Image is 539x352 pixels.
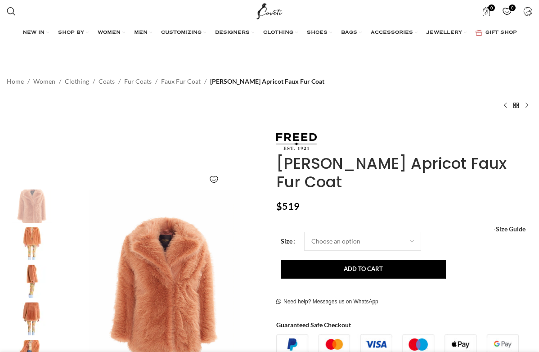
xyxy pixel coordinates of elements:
label: Size [281,236,295,246]
span: [PERSON_NAME] Apricot Faux Fur Coat [210,77,324,86]
a: Previous product [500,100,511,111]
button: Add to cart [281,260,446,279]
span: NEW IN [22,29,45,36]
span: BAGS [341,29,357,36]
a: MEN [134,24,152,42]
span: SHOP BY [58,29,84,36]
a: BAGS [341,24,362,42]
span: CUSTOMIZING [161,29,202,36]
a: Search [2,2,20,20]
a: Site logo [255,7,285,14]
h1: [PERSON_NAME] Apricot Faux Fur Coat [276,154,532,191]
span: WOMEN [98,29,121,36]
a: Home [7,77,24,86]
span: 0 [488,5,495,11]
img: GiftBag [476,30,482,36]
a: CUSTOMIZING [161,24,206,42]
a: CLOTHING [263,24,298,42]
a: WOMEN [98,24,125,42]
span: CLOTHING [263,29,293,36]
span: SHOES [307,29,328,36]
a: Women [33,77,55,86]
nav: Breadcrumb [7,77,324,86]
img: faux fur coats [4,302,59,335]
a: 0 [498,2,516,20]
strong: Guaranteed Safe Checkout [276,321,351,329]
a: DESIGNERS [215,24,254,42]
bdi: 519 [276,200,300,212]
a: 0 [477,2,495,20]
a: NEW IN [22,24,49,42]
a: GIFT SHOP [476,24,517,42]
a: JEWELLERY [427,24,467,42]
a: Clothing [65,77,89,86]
img: designer faux fur [4,227,59,260]
span: JEWELLERY [427,29,462,36]
span: $ [276,200,282,212]
a: Faux Fur Coat [161,77,201,86]
a: Coats [99,77,115,86]
span: DESIGNERS [215,29,250,36]
img: faux fur [4,190,59,222]
a: Need help? Messages us on WhatsApp [276,298,378,306]
img: faux fur coat [4,265,59,298]
a: Fur Coats [124,77,152,86]
a: SHOES [307,24,332,42]
a: SHOP BY [58,24,89,42]
div: My Wishlist [498,2,516,20]
div: Main navigation [2,24,537,42]
span: 0 [509,5,516,11]
span: GIFT SHOP [485,29,517,36]
span: MEN [134,29,148,36]
img: Freed [276,133,317,150]
a: ACCESSORIES [371,24,418,42]
a: Next product [521,100,532,111]
span: ACCESSORIES [371,29,413,36]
